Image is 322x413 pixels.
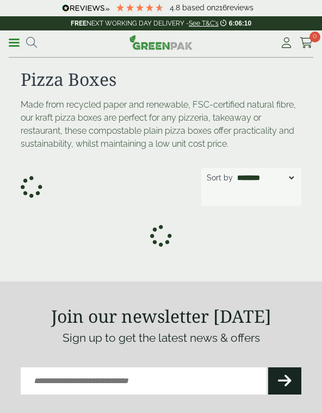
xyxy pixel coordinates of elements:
[71,20,86,27] strong: FREE
[215,3,227,12] span: 216
[227,3,253,12] span: reviews
[182,3,215,12] span: Based on
[280,37,293,48] i: My Account
[115,3,164,12] div: 4.79 Stars
[309,32,320,42] span: 0
[21,329,301,347] p: Sign up to get the latest news & offers
[189,20,219,27] a: See T&C's
[229,20,251,27] span: 6:06:10
[51,304,271,328] strong: Join our newsletter [DATE]
[300,37,313,48] i: Cart
[170,3,182,12] span: 4.8
[62,4,109,12] img: REVIEWS.io
[235,171,296,184] select: Shop order
[207,172,233,184] p: Sort by
[300,35,313,51] a: 0
[21,98,301,151] p: Made from recycled paper and renewable, FSC-certified natural fibre, o
[21,69,301,90] h1: Pizza Boxes
[129,35,193,50] img: GreenPak Supplies
[21,112,294,149] span: ur kraft pizza boxes are perfect for any pizzeria, takeaway or restaurant, these compostable plai...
